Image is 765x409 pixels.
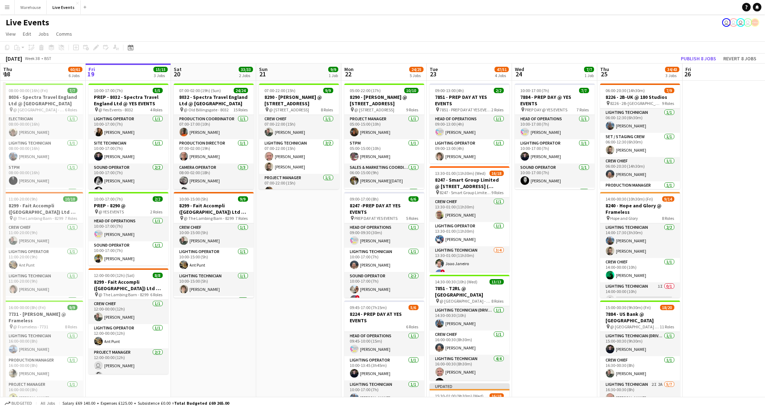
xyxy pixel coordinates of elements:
app-card-role: Production Manager1/106:00-20:30 (14h30m) [600,181,680,206]
span: 34/43 [665,67,679,72]
app-card-role: Crew Chief1/106:00-20:30 (14h30m)[PERSON_NAME] [600,157,680,181]
span: 8 Roles [492,298,504,304]
div: [DATE] [6,55,22,62]
span: 6 Roles [406,324,419,329]
app-card-role: Production Director1/107:00-02:00 (19h)[PERSON_NAME] [174,139,254,163]
span: @ [GEOGRAPHIC_DATA] - 8036 [14,107,65,112]
span: 10:00-17:00 (7h) [94,88,123,93]
span: @ [GEOGRAPHIC_DATA] - 7884 [611,324,660,329]
div: 12:00-00:00 (12h) (Sat)8/88299 - Fait Accompli ([GEOGRAPHIC_DATA]) Ltd @ [GEOGRAPHIC_DATA] @ The ... [88,268,168,374]
span: @ Frameless - 7731 [14,324,49,329]
app-card-role: Lighting Technician2/214:00-17:30 (3h30m)[PERSON_NAME][PERSON_NAME] [600,223,680,258]
h3: 8299 - Fait Accompli ([GEOGRAPHIC_DATA]) Ltd @ [GEOGRAPHIC_DATA] [88,279,168,292]
span: 8247 - Smart Group Limited @ [STREET_ADDRESS] ( Formerly Freemasons' Hall) [440,190,492,195]
h1: Live Events [6,17,49,28]
span: Sat [174,66,182,72]
span: 7/7 [579,88,589,93]
h3: 8290 - [PERSON_NAME] @ [STREET_ADDRESS] [259,94,339,107]
app-card-role: Crew Chief1/110:00-15:00 (5h)[PERSON_NAME] [174,223,254,248]
span: 8 Roles [321,107,333,112]
app-card-role: Lighting Operator1/111:00-20:00 (9h)Ant Punt [3,248,83,272]
span: 21 [258,70,268,78]
span: 14:30-00:30 (10h) (Wed) [435,279,478,284]
span: 18 [2,70,12,78]
span: 22 [343,70,354,78]
h3: 8224 - PREP DAY AT YES EVENTS [344,311,424,324]
span: Week 38 [24,56,41,61]
span: Edit [23,31,31,37]
span: 9 Roles [406,107,419,112]
app-card-role: Lighting Technician1/108:00-00:00 (16h)[PERSON_NAME] [3,139,83,163]
div: 09:00-17:00 (8h)6/68247 -PREP DAY AT YES EVENTS PREP DAY AT YES EVENTS5 RolesHead of Operations1/... [344,192,424,298]
span: 11 Roles [660,324,674,329]
span: ! [441,269,445,274]
app-card-role: Camera Operator3/308:00-02:00 (18h)[PERSON_NAME][PERSON_NAME] [174,163,254,208]
h3: 8290 - [PERSON_NAME] @ [STREET_ADDRESS] [344,94,424,107]
app-card-role: Project Manager1/116:00-00:00 (8h)[PERSON_NAME] [3,380,83,405]
span: 19 [87,70,95,78]
app-card-role: Set / Staging Crew1/106:00-12:30 (6h30m)[PERSON_NAME] [600,133,680,157]
app-card-role: Lighting Operator1/110:00-17:00 (7h)[PERSON_NAME] [88,115,168,139]
app-card-role: Lighting Technician2/207:00-22:00 (15h)[PERSON_NAME][PERSON_NAME] [259,139,339,174]
span: ! [355,295,360,299]
div: 6 Jobs [69,73,82,78]
span: 05:00-22:00 (17h) [350,88,381,93]
app-job-card: 08:00-00:00 (16h) (Fri)7/78036 - Spectra Travel England Ltd @ [GEOGRAPHIC_DATA] @ [GEOGRAPHIC_DAT... [3,84,83,189]
app-user-avatar: Ollie Rolfe [729,18,738,27]
span: @ [GEOGRAPHIC_DATA] - 7851 [440,298,492,304]
div: 10:00-17:00 (7h)2/2PREP - 8290 @ @ YES EVENTS2 RolesHead of Operations1/110:00-17:00 (7h)[PERSON_... [88,192,168,266]
app-card-role: Lighting Technician1I0/114:00-00:00 (10h) [600,282,680,307]
span: Mon [344,66,354,72]
span: Tue [430,66,438,72]
span: 8 Roles [65,324,77,329]
span: 9/9 [67,305,77,310]
app-card-role: Head of Operations1/110:00-17:00 (7h)[PERSON_NAME] [515,115,595,139]
app-user-avatar: Technical Department [736,18,745,27]
app-job-card: 16:00-00:00 (8h) (Fri)9/97731 - [PERSON_NAME] @ Frameless @ Frameless - 77318 RolesLighting Techn... [3,301,83,406]
app-card-role: Crew Chief1/1 [344,188,424,212]
span: @ [STREET_ADDRESS] [269,107,309,112]
span: 9 Roles [492,190,504,195]
button: Revert 8 jobs [720,54,759,63]
span: 20 [173,70,182,78]
app-card-role: Lighting Technician1/111:00-20:00 (9h)[PERSON_NAME] [3,272,83,296]
span: 6/6 [409,196,419,202]
app-job-card: 06:00-20:30 (14h30m)7/98226 - 2B-UK @ 180 Studios 8226 - 2B-[GEOGRAPHIC_DATA]9 RolesLighting Tech... [600,84,680,189]
app-card-role: Lighting Operator1/109:00-13:00 (4h)[PERSON_NAME] [430,139,510,163]
app-job-card: 07:00-02:00 (19h) (Sun)24/248032 - Spectra Travel England Ltd @ [GEOGRAPHIC_DATA] @ Old Billingsg... [174,84,254,189]
span: 7 Roles [65,216,77,221]
app-job-card: 09:00-13:00 (4h)2/27851 - PREP DAY AT YES EVENTS 7851 - PREP DAY AT YES EVENTS2 RolesHead of Oper... [430,84,510,163]
h3: 8299 - Fait Accompli ([GEOGRAPHIC_DATA]) Ltd @ [GEOGRAPHIC_DATA] [3,202,83,215]
div: 07:00-22:00 (15h)9/98290 - [PERSON_NAME] @ [STREET_ADDRESS] @ [STREET_ADDRESS]8 RolesCrew Chief1/... [259,84,339,189]
span: 15/15 [153,67,168,72]
span: 08:00-00:00 (16h) (Fri) [9,88,48,93]
app-card-role: Lighting Technician1/106:00-12:30 (6h30m)[PERSON_NAME] [600,108,680,133]
a: Edit [20,29,34,39]
span: 9/9 [328,67,338,72]
div: 10:00-15:00 (5h)9/98299 - Fait Accompli ([GEOGRAPHIC_DATA]) Ltd @ [GEOGRAPHIC_DATA] @ The Lambing... [174,192,254,298]
span: 60/61 [68,67,82,72]
button: Budgeted [4,399,33,407]
span: 4 Roles [151,107,163,112]
span: 24/24 [234,88,248,93]
span: Wed [515,66,524,72]
app-card-role: Production Manager1/116:00-00:00 (8h)[PERSON_NAME] [3,356,83,380]
app-user-avatar: Technical Department [744,18,752,27]
app-card-role: Project Manager1/107:00-22:00 (15h)[PERSON_NAME] [259,174,339,198]
span: 7/9 [664,88,674,93]
app-card-role: Crew Chief1/112:00-00:00 (12h)[PERSON_NAME] [88,300,168,324]
div: 10:00-17:00 (7h)7/77884 - PREP DAY @ YES EVENTS PREP DAY @ YES EVENTS7 RolesHead of Operations1/1... [515,84,595,189]
span: 8226 - 2B-[GEOGRAPHIC_DATA] [611,101,662,106]
div: 3 Jobs [665,73,679,78]
div: 09:45-17:00 (7h15m)5/68224 - PREP DAY AT YES EVENTS6 RolesHead of Operations1/109:45-10:00 (15m)[... [344,301,424,406]
app-user-avatar: Eden Hopkins [722,18,731,27]
span: Sun [259,66,268,72]
div: 4 Jobs [495,73,508,78]
span: 09:45-17:00 (7h15m) [350,305,387,310]
app-card-role: Sound Operator2/210:00-17:00 (7h)[PERSON_NAME][PERSON_NAME] [88,163,168,198]
span: Hope and Glory [611,216,638,221]
app-job-card: 13:30-01:00 (11h30m) (Wed)16/188247 - Smart Group Limited @ [STREET_ADDRESS] ( Formerly Freemason... [430,166,510,272]
span: 12:00-00:00 (12h) (Sat) [94,273,135,278]
span: 2/2 [153,196,163,202]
